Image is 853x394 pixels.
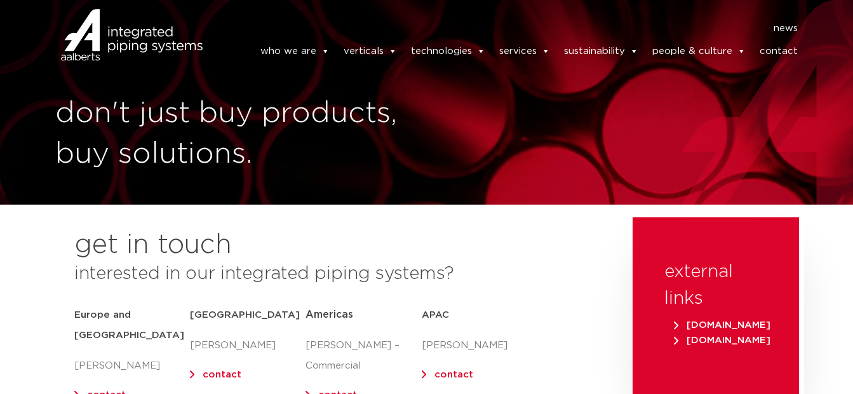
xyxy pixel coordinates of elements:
a: [DOMAIN_NAME] [671,320,774,330]
p: [PERSON_NAME] [190,336,306,356]
span: [DOMAIN_NAME] [674,336,770,345]
a: news [774,18,798,39]
h3: interested in our integrated piping systems? [74,261,601,287]
a: verticals [344,39,397,64]
span: Americas [306,309,353,320]
h2: get in touch [74,230,232,261]
h5: [GEOGRAPHIC_DATA] [190,305,306,325]
a: technologies [411,39,485,64]
strong: Europe and [GEOGRAPHIC_DATA] [74,310,184,340]
a: people & culture [652,39,746,64]
a: sustainability [564,39,638,64]
a: who we are [260,39,330,64]
a: contact [434,370,473,379]
nav: Menu [222,18,798,39]
a: [DOMAIN_NAME] [671,336,774,345]
a: contact [203,370,241,379]
span: [DOMAIN_NAME] [674,320,770,330]
p: [PERSON_NAME] [422,336,537,356]
a: services [499,39,550,64]
h3: external links [664,259,767,312]
a: contact [760,39,798,64]
h5: APAC [422,305,537,325]
h1: don't just buy products, buy solutions. [55,93,420,175]
p: [PERSON_NAME] – Commercial [306,336,421,376]
p: [PERSON_NAME] [74,356,190,376]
